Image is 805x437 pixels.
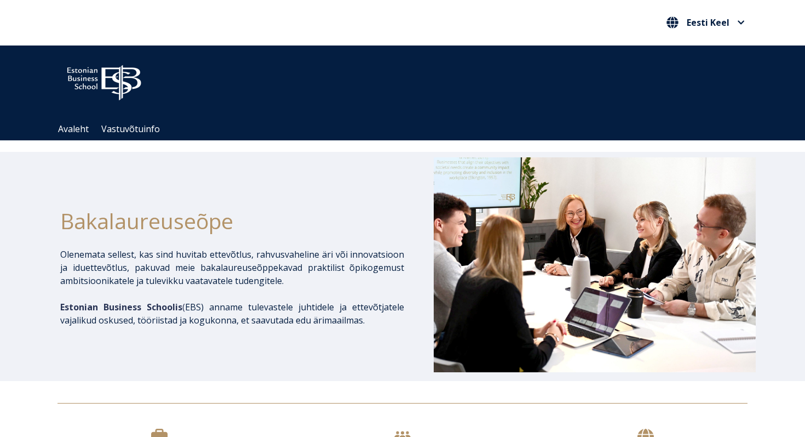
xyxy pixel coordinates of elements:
[60,301,182,313] span: Estonian Business Schoolis
[58,123,89,135] a: Avaleht
[664,14,748,32] nav: Vali oma keel
[60,205,404,237] h1: Bakalaureuseõpe
[687,18,729,27] span: Eesti Keel
[434,157,756,372] img: Bakalaureusetudengid
[58,56,151,104] img: ebs_logo2016_white
[52,118,764,140] div: Navigation Menu
[101,123,160,135] a: Vastuvõtuinfo
[60,300,404,327] p: EBS) anname tulevastele juhtidele ja ettevõtjatele vajalikud oskused, tööriistad ja kogukonna, et...
[60,301,185,313] span: (
[664,14,748,31] button: Eesti Keel
[60,248,404,287] p: Olenemata sellest, kas sind huvitab ettevõtlus, rahvusvaheline äri või innovatsioon ja iduettevõt...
